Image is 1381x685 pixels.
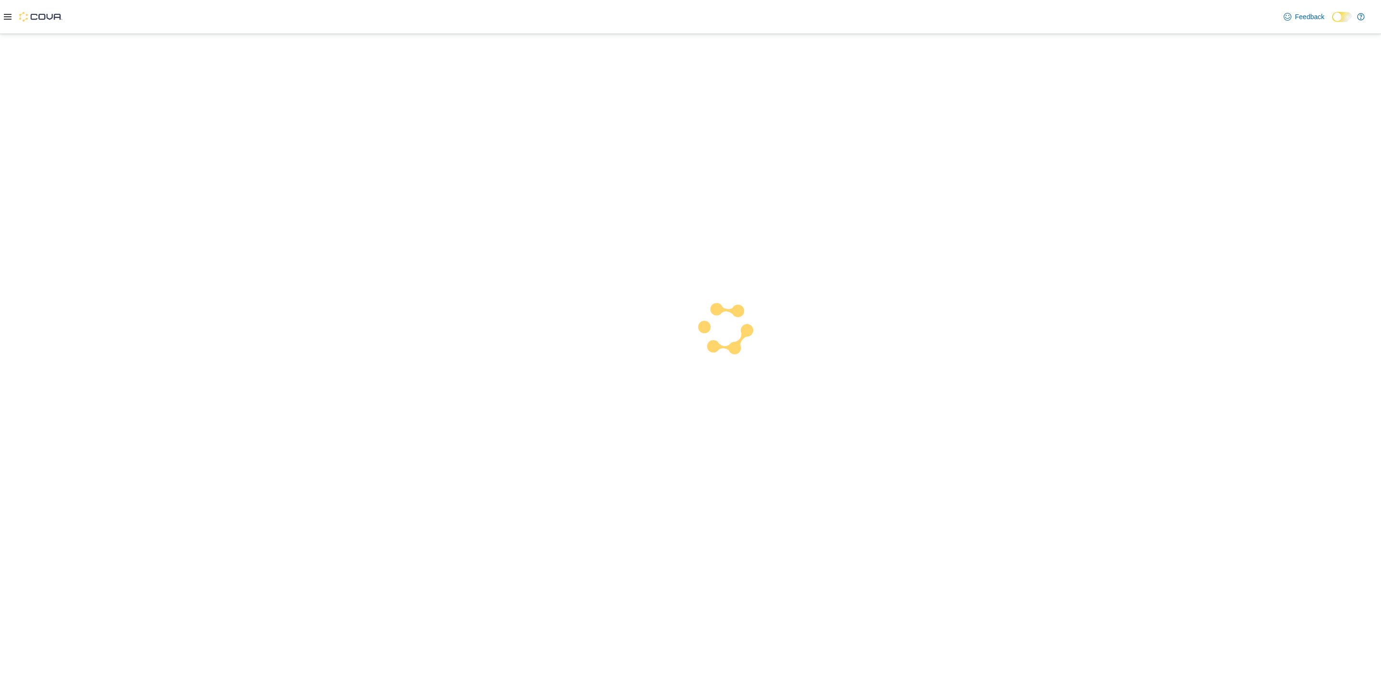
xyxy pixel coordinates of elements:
input: Dark Mode [1332,12,1352,22]
span: Feedback [1295,12,1324,22]
img: cova-loader [690,294,762,366]
a: Feedback [1280,7,1328,26]
img: Cova [19,12,62,22]
span: Dark Mode [1332,22,1333,23]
